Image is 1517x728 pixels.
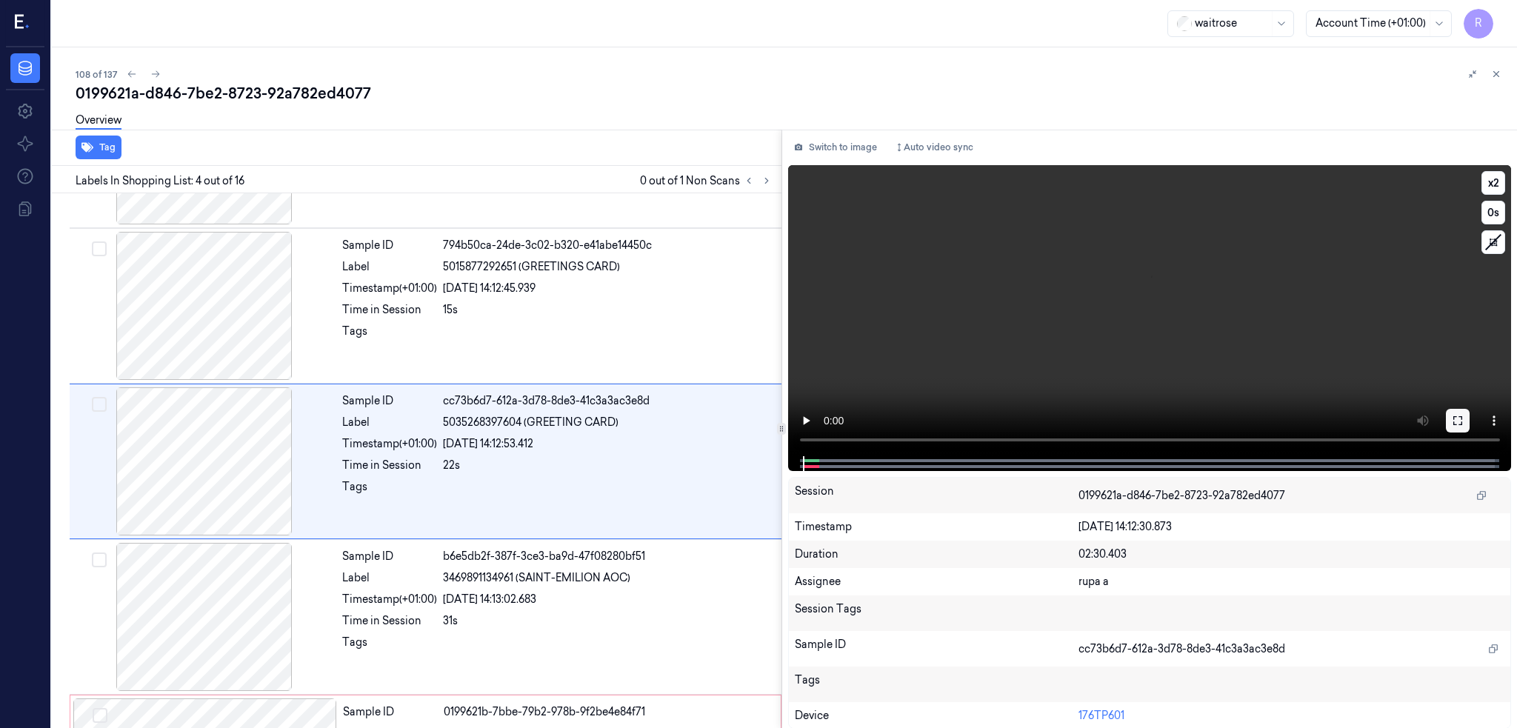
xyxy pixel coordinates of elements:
[1078,547,1504,562] div: 02:30.403
[1481,201,1505,224] button: 0s
[1078,708,1504,724] div: 176TP601
[443,238,773,253] div: 794b50ca-24de-3c02-b320-e41abe14450c
[1078,641,1285,657] span: cc73b6d7-612a-3d78-8de3-41c3a3ac3e8d
[443,570,630,586] span: 3469891134961 (SAINT-EMILION AOC)
[343,704,438,720] div: Sample ID
[443,613,773,629] div: 31s
[443,436,773,452] div: [DATE] 14:12:53.412
[443,592,773,607] div: [DATE] 14:13:02.683
[76,173,244,189] span: Labels In Shopping List: 4 out of 16
[76,136,121,159] button: Tag
[788,136,883,159] button: Switch to image
[342,393,437,409] div: Sample ID
[443,549,773,564] div: b6e5db2f-387f-3ce3-ba9d-47f08280bf51
[342,415,437,430] div: Label
[795,601,1078,625] div: Session Tags
[443,458,773,473] div: 22s
[795,672,1078,696] div: Tags
[443,393,773,409] div: cc73b6d7-612a-3d78-8de3-41c3a3ac3e8d
[342,436,437,452] div: Timestamp (+01:00)
[1481,171,1505,195] button: x2
[1078,574,1504,590] div: rupa a
[1078,488,1285,504] span: 0199621a-d846-7be2-8723-92a782ed4077
[342,592,437,607] div: Timestamp (+01:00)
[342,324,437,347] div: Tags
[1464,9,1493,39] button: R
[92,552,107,567] button: Select row
[76,83,1505,104] div: 0199621a-d846-7be2-8723-92a782ed4077
[342,613,437,629] div: Time in Session
[76,113,121,130] a: Overview
[342,302,437,318] div: Time in Session
[444,704,772,720] div: 0199621b-7bbe-79b2-978b-9f2be4e84f71
[342,458,437,473] div: Time in Session
[795,547,1078,562] div: Duration
[93,708,107,723] button: Select row
[76,68,117,81] span: 108 of 137
[795,484,1078,507] div: Session
[1078,519,1504,535] div: [DATE] 14:12:30.873
[443,259,620,275] span: 5015877292651 (GREETINGS CARD)
[342,549,437,564] div: Sample ID
[342,479,437,503] div: Tags
[795,574,1078,590] div: Assignee
[92,397,107,412] button: Select row
[795,708,1078,724] div: Device
[640,172,776,190] span: 0 out of 1 Non Scans
[342,635,437,658] div: Tags
[443,415,619,430] span: 5035268397604 (GREETING CARD)
[342,259,437,275] div: Label
[342,238,437,253] div: Sample ID
[795,637,1078,661] div: Sample ID
[342,570,437,586] div: Label
[92,241,107,256] button: Select row
[342,281,437,296] div: Timestamp (+01:00)
[889,136,979,159] button: Auto video sync
[443,281,773,296] div: [DATE] 14:12:45.939
[795,519,1078,535] div: Timestamp
[443,302,773,318] div: 15s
